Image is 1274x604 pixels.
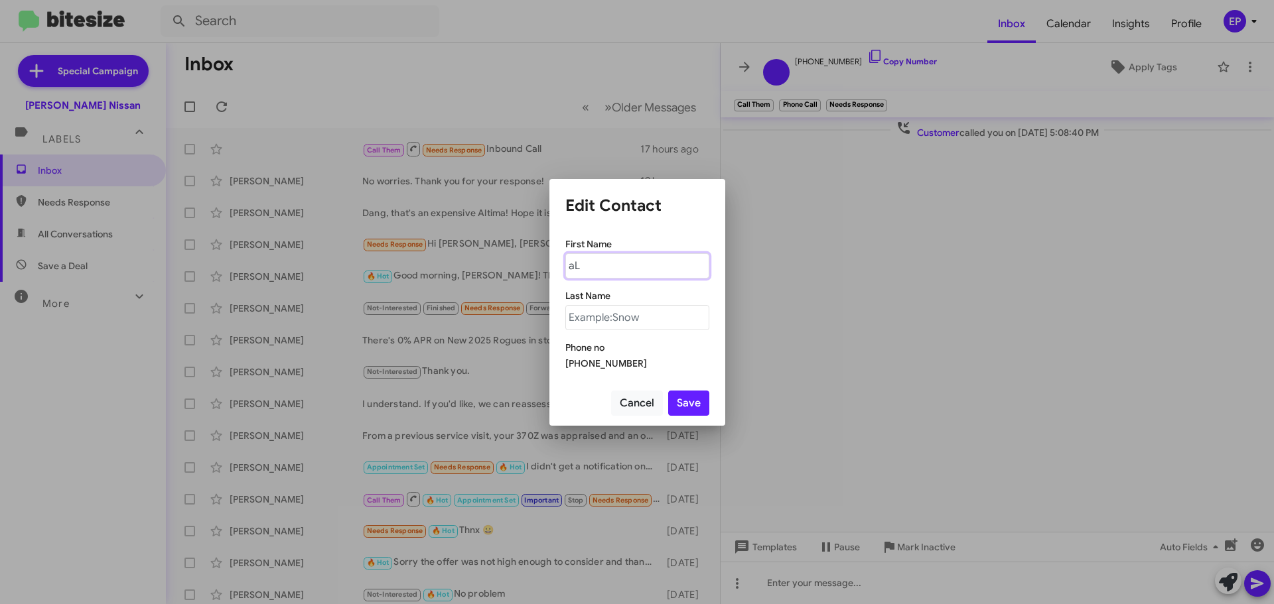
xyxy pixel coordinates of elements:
h1: Edit Contact [565,195,709,216]
button: Cancel [611,391,663,416]
mat-label: Last Name [565,290,610,302]
input: Example: John [565,253,709,278]
div: [PHONE_NUMBER] [565,357,709,370]
input: Example:Snow [565,305,709,330]
button: Save [668,391,709,416]
mat-label: First Name [565,238,612,250]
mat-label: Phone no [565,341,604,353]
